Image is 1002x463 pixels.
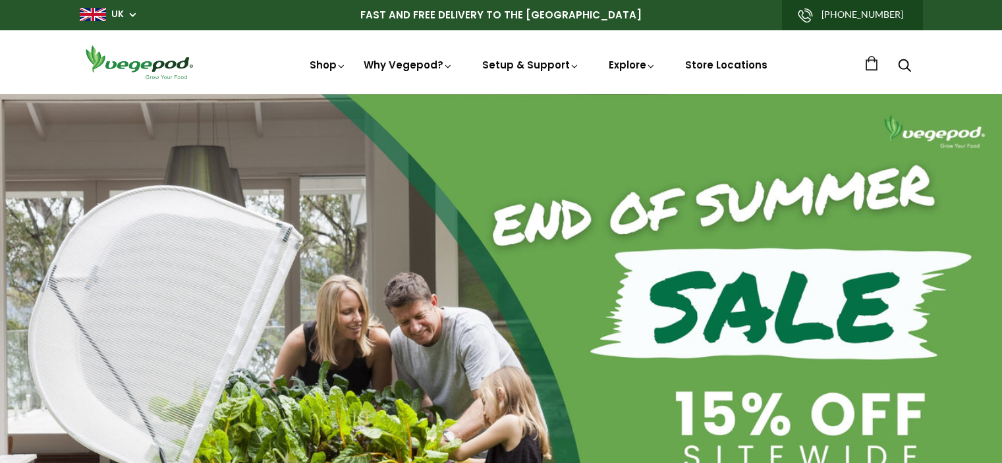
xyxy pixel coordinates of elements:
a: Store Locations [685,58,767,72]
a: Search [898,60,911,74]
a: Setup & Support [482,58,580,72]
a: Shop [310,58,347,72]
a: Why Vegepod? [364,58,453,72]
img: gb_large.png [80,8,106,21]
a: UK [111,8,124,21]
img: Vegepod [80,43,198,81]
a: Explore [609,58,656,72]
